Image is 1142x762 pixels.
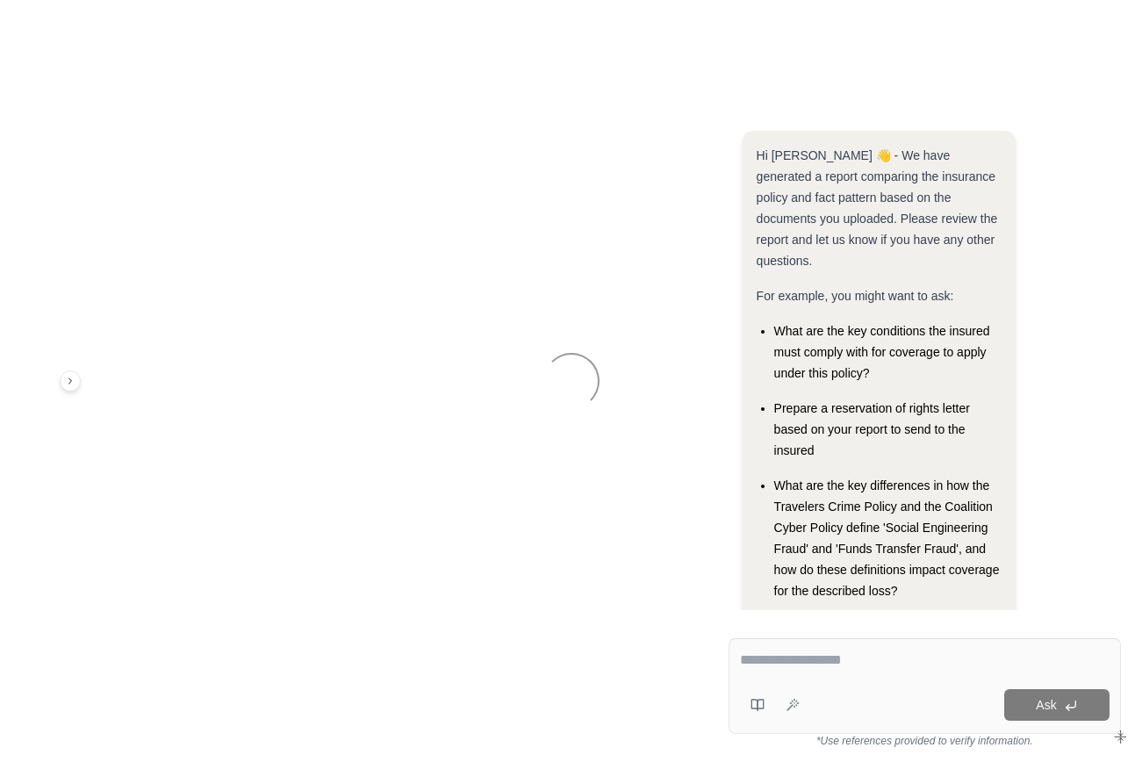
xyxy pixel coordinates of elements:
span: Hi [PERSON_NAME] 👋 - We have generated a report comparing the insurance policy and fact pattern b... [757,148,998,268]
button: Expand sidebar [60,370,81,392]
button: Ask [1004,689,1110,721]
span: Prepare a reservation of rights letter based on your report to send to the insured [774,401,970,457]
span: Ask [1036,698,1056,712]
div: *Use references provided to verify information. [729,734,1121,748]
span: For example, you might want to ask: [757,289,954,303]
span: What are the key conditions the insured must comply with for coverage to apply under this policy? [774,324,990,380]
span: What are the key differences in how the Travelers Crime Policy and the Coalition Cyber Policy def... [774,478,1000,598]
